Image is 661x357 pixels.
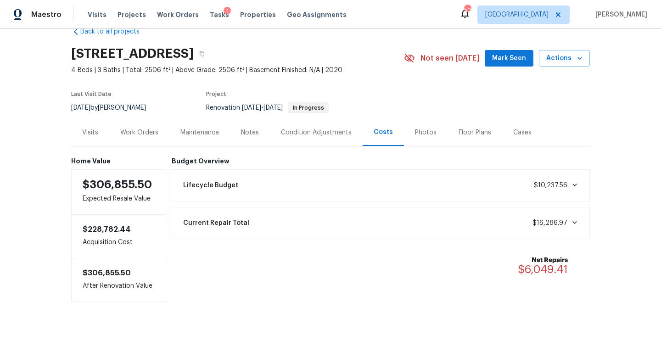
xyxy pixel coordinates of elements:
[83,226,131,233] span: $228,782.44
[289,105,328,111] span: In Progress
[374,128,393,137] div: Costs
[420,54,479,63] span: Not seen [DATE]
[485,10,549,19] span: [GEOGRAPHIC_DATA]
[485,50,533,67] button: Mark Seen
[71,27,159,36] a: Back to all projects
[71,258,166,302] div: After Renovation Value
[206,105,329,111] span: Renovation
[71,157,166,165] h6: Home Value
[492,53,526,64] span: Mark Seen
[71,105,90,111] span: [DATE]
[287,10,347,19] span: Geo Assignments
[71,169,166,215] div: Expected Resale Value
[71,102,157,113] div: by [PERSON_NAME]
[592,10,647,19] span: [PERSON_NAME]
[194,45,210,62] button: Copy Address
[242,105,261,111] span: [DATE]
[281,128,352,137] div: Condition Adjustments
[88,10,106,19] span: Visits
[546,53,583,64] span: Actions
[180,128,219,137] div: Maintenance
[172,157,590,165] h6: Budget Overview
[31,10,62,19] span: Maestro
[518,256,568,265] b: Net Repairs
[539,50,590,67] button: Actions
[157,10,199,19] span: Work Orders
[183,181,238,190] span: Lifecycle Budget
[83,269,131,277] span: $306,855.50
[241,128,259,137] div: Notes
[224,7,231,16] div: 1
[71,66,404,75] span: 4 Beds | 3 Baths | Total: 2506 ft² | Above Grade: 2506 ft² | Basement Finished: N/A | 2020
[118,10,146,19] span: Projects
[459,128,491,137] div: Floor Plans
[464,6,471,15] div: 50
[120,128,158,137] div: Work Orders
[534,182,567,189] span: $10,237.56
[240,10,276,19] span: Properties
[83,179,152,190] span: $306,855.50
[71,215,166,258] div: Acquisition Cost
[263,105,283,111] span: [DATE]
[532,220,567,226] span: $16,286.97
[183,218,249,228] span: Current Repair Total
[71,91,112,97] span: Last Visit Date
[206,91,226,97] span: Project
[513,128,532,137] div: Cases
[518,264,568,275] span: $6,049.41
[210,11,229,18] span: Tasks
[71,49,194,58] h2: [STREET_ADDRESS]
[242,105,283,111] span: -
[415,128,437,137] div: Photos
[82,128,98,137] div: Visits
